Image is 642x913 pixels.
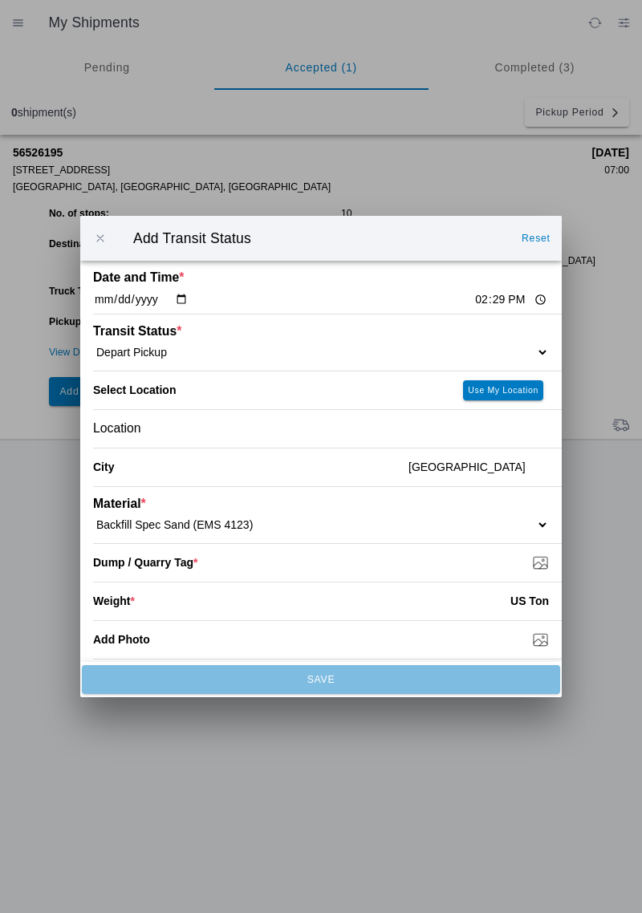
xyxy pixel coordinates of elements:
[510,594,549,607] ion-label: US Ton
[93,594,135,607] ion-label: Weight
[515,225,557,251] ion-button: Reset
[93,383,176,396] label: Select Location
[93,270,435,285] ion-label: Date and Time
[117,230,514,247] ion-title: Add Transit Status
[93,461,396,473] ion-label: City
[463,380,543,400] ion-button: Use My Location
[93,324,435,339] ion-label: Transit Status
[93,497,435,511] ion-label: Material
[93,421,141,436] span: Location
